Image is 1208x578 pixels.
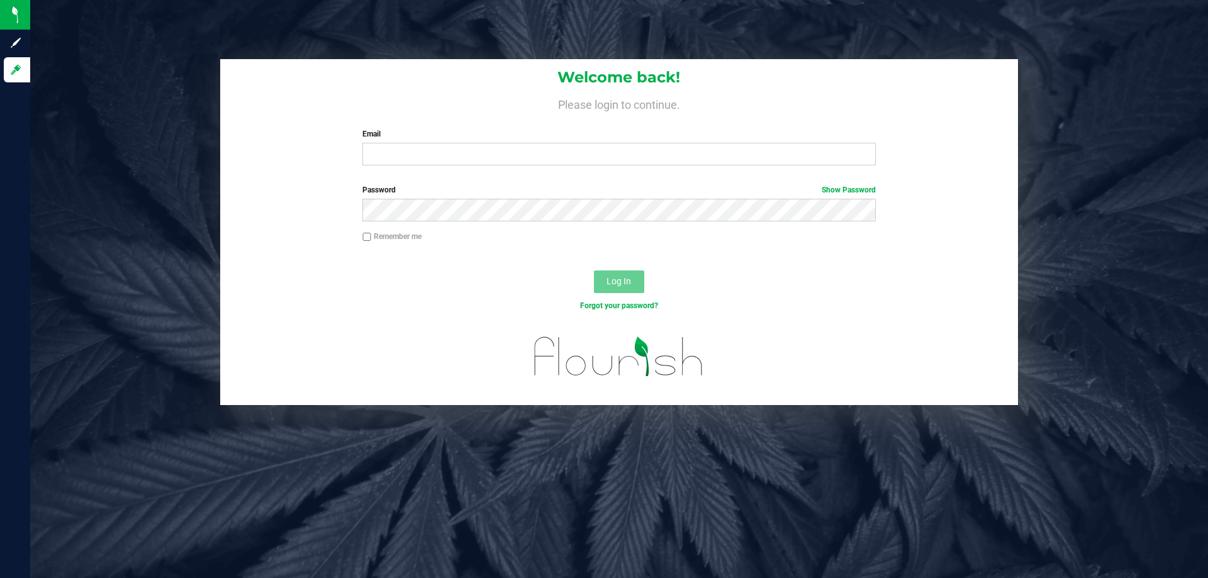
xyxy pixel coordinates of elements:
[362,231,422,242] label: Remember me
[362,186,396,194] span: Password
[607,276,631,286] span: Log In
[362,233,371,242] input: Remember me
[220,96,1018,111] h4: Please login to continue.
[822,186,876,194] a: Show Password
[362,128,875,140] label: Email
[594,270,644,293] button: Log In
[9,36,22,49] inline-svg: Sign up
[220,69,1018,86] h1: Welcome back!
[9,64,22,76] inline-svg: Log in
[519,325,719,389] img: flourish_logo.svg
[580,301,658,310] a: Forgot your password?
